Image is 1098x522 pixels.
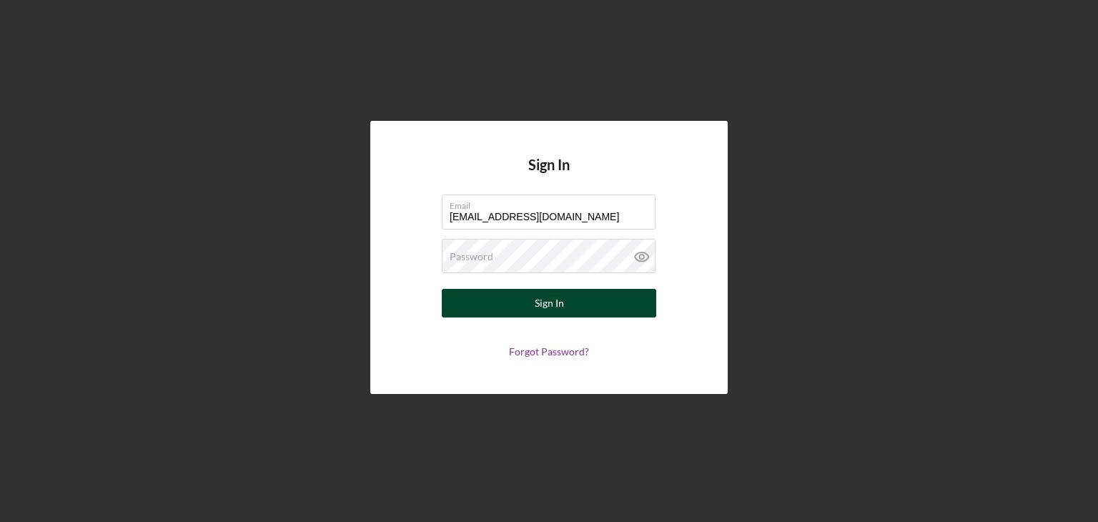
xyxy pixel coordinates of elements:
[535,289,564,317] div: Sign In
[528,157,570,194] h4: Sign In
[450,251,493,262] label: Password
[442,289,656,317] button: Sign In
[509,345,589,358] a: Forgot Password?
[450,195,656,211] label: Email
